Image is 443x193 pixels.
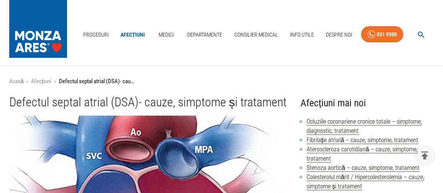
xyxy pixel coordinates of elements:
li: › [27,77,28,86]
a: Info Utile [287,27,317,43]
h4: Afecțiuni mai noi [300,95,434,111]
a: Ocluziile coronariene cronice totale – simptome, diagnostic, tratament [307,118,422,135]
nav: breadcrumb [9,77,434,86]
a: Afecțiuni [31,78,51,85]
button: delete [414,145,435,166]
a: Stenoza aortică – cauze, simptome, tratament [307,164,420,172]
a: Departamente [184,27,225,43]
div: 031 9300 [377,30,397,39]
a: Consilier Medical [231,27,281,43]
a: Afecțiuni [117,27,148,43]
a: Proceduri [80,27,112,43]
a: Acasă [9,78,23,85]
h1: Defectul septal atrial (DSA)- cauze, simptome și tratament [9,95,288,109]
li: › [54,77,56,86]
a: Medici [154,27,178,43]
a: 031 9300 [361,26,403,43]
p: Defectul septal atrial (DSA)- cauze, simptome și tratament [59,77,136,86]
a: Colesterolul mărit / Hipercolesterolemia – cauze, simptome și tratament [307,173,424,190]
a: Ateroscleroza carotidiană – cauze, simptome, tratament [307,146,418,163]
a: Despre Noi [323,27,355,43]
a: Fibrilație atrială – cauze, simptome, tratament [307,136,418,144]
